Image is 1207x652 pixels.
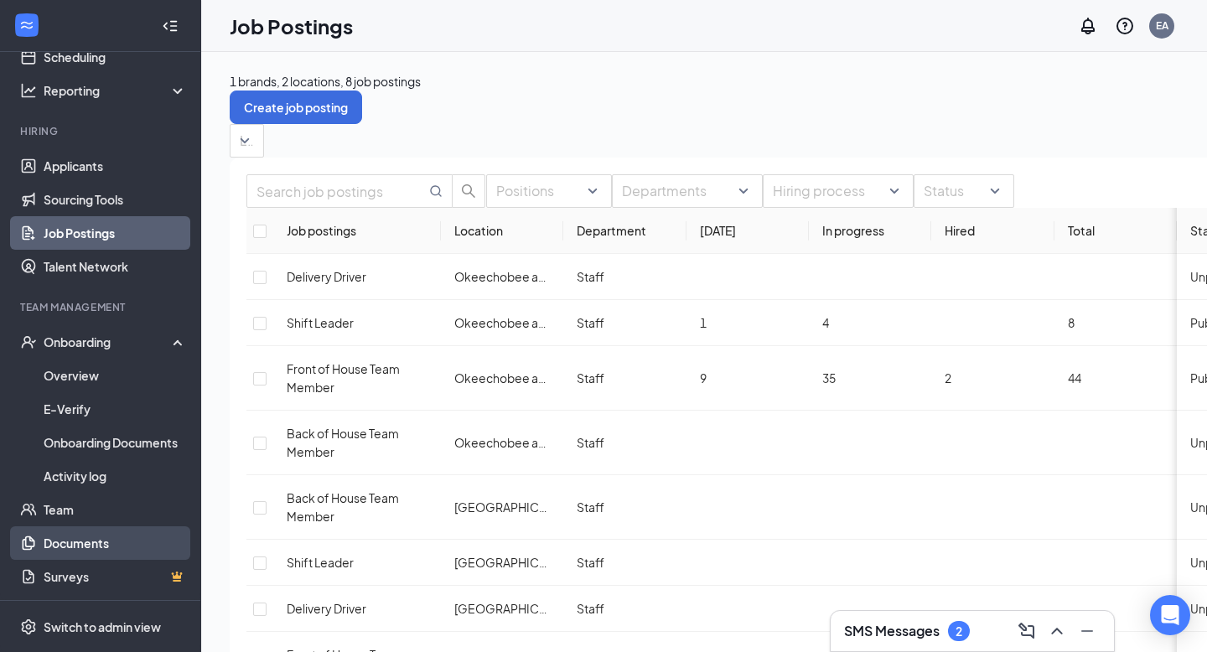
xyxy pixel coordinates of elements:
a: Activity log [44,459,187,493]
span: Shift Leader [287,315,354,330]
td: Palm Beach Lakes Blvd. [441,586,563,632]
svg: WorkstreamLogo [18,17,35,34]
a: Team [44,493,187,526]
td: Staff [563,540,686,586]
div: EA [1156,18,1168,33]
span: Delivery Driver [287,269,366,284]
div: Location [454,221,550,240]
div: Open Intercom Messenger [1150,595,1190,635]
th: Total [1054,208,1177,254]
td: Staff [563,254,686,300]
a: Applicants [44,149,187,183]
div: Hiring [20,124,184,138]
td: Palm Beach Lakes Blvd. [441,540,563,586]
span: Back of House Team Member [287,490,399,524]
th: In progress [809,208,931,254]
span: [GEOGRAPHIC_DATA]. [454,555,580,570]
svg: QuestionInfo [1115,16,1135,36]
a: Documents [44,526,187,560]
th: Hired [931,208,1054,254]
a: Onboarding Documents [44,426,187,459]
span: 8 [1068,315,1075,330]
span: Staff [577,435,604,450]
h1: Job Postings [230,12,353,40]
td: Staff [563,346,686,411]
div: Onboarding [44,334,173,350]
a: Job Postings [44,216,187,250]
svg: Settings [20,618,37,635]
td: Staff [563,586,686,632]
span: Back of House Team Member [287,426,399,459]
a: Scheduling [44,40,187,74]
svg: ComposeMessage [1017,621,1037,641]
span: Delivery Driver [287,601,366,616]
div: Team Management [20,300,184,314]
span: Staff [577,269,604,284]
span: Staff [577,499,604,515]
a: Overview [44,359,187,392]
button: ChevronUp [1044,618,1070,644]
span: Okeechobee and Turnpike [454,370,601,386]
td: Staff [563,300,686,346]
svg: Minimize [1077,621,1097,641]
a: Talent Network [44,250,187,283]
button: Minimize [1074,618,1101,644]
span: 9 [700,370,707,386]
span: 1 [700,315,707,330]
a: SurveysCrown [44,560,187,593]
svg: ChevronUp [1047,621,1067,641]
span: Shift Leader [287,555,354,570]
h3: SMS Messages [844,622,940,640]
span: Staff [577,555,604,570]
td: Okeechobee and Turnpike [441,300,563,346]
th: [DATE] [686,208,809,254]
span: Okeechobee and Turnpike [454,269,601,284]
div: 2 [956,624,962,639]
td: Palm Beach Lakes Blvd. [441,475,563,540]
span: 44 [1068,370,1081,386]
input: Search job postings [256,181,426,202]
svg: MagnifyingGlass [429,184,443,198]
span: search [453,184,484,199]
button: Create job posting [230,91,362,124]
span: [GEOGRAPHIC_DATA]. [454,499,580,515]
span: Staff [577,315,604,330]
span: Staff [577,370,604,386]
span: Staff [577,601,604,616]
span: [GEOGRAPHIC_DATA]. [454,601,580,616]
td: Okeechobee and Turnpike [441,411,563,475]
span: Front of House Team Member [287,361,400,395]
span: Okeechobee and Turnpike [454,435,601,450]
svg: Collapse [162,18,179,34]
div: Switch to admin view [44,618,161,635]
div: Reporting [44,82,188,99]
svg: Analysis [20,82,37,99]
svg: Notifications [1078,16,1098,36]
span: 4 [822,315,829,330]
a: Sourcing Tools [44,183,187,216]
div: Job postings [287,221,427,240]
div: Department [577,221,672,240]
button: search [452,174,485,208]
a: E-Verify [44,392,187,426]
svg: UserCheck [20,334,37,350]
td: Okeechobee and Turnpike [441,346,563,411]
span: 35 [822,370,836,386]
td: Okeechobee and Turnpike [441,254,563,300]
td: Staff [563,475,686,540]
td: Staff [563,411,686,475]
span: 2 [945,370,951,386]
button: ComposeMessage [1013,618,1040,644]
span: Okeechobee and Turnpike [454,315,601,330]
